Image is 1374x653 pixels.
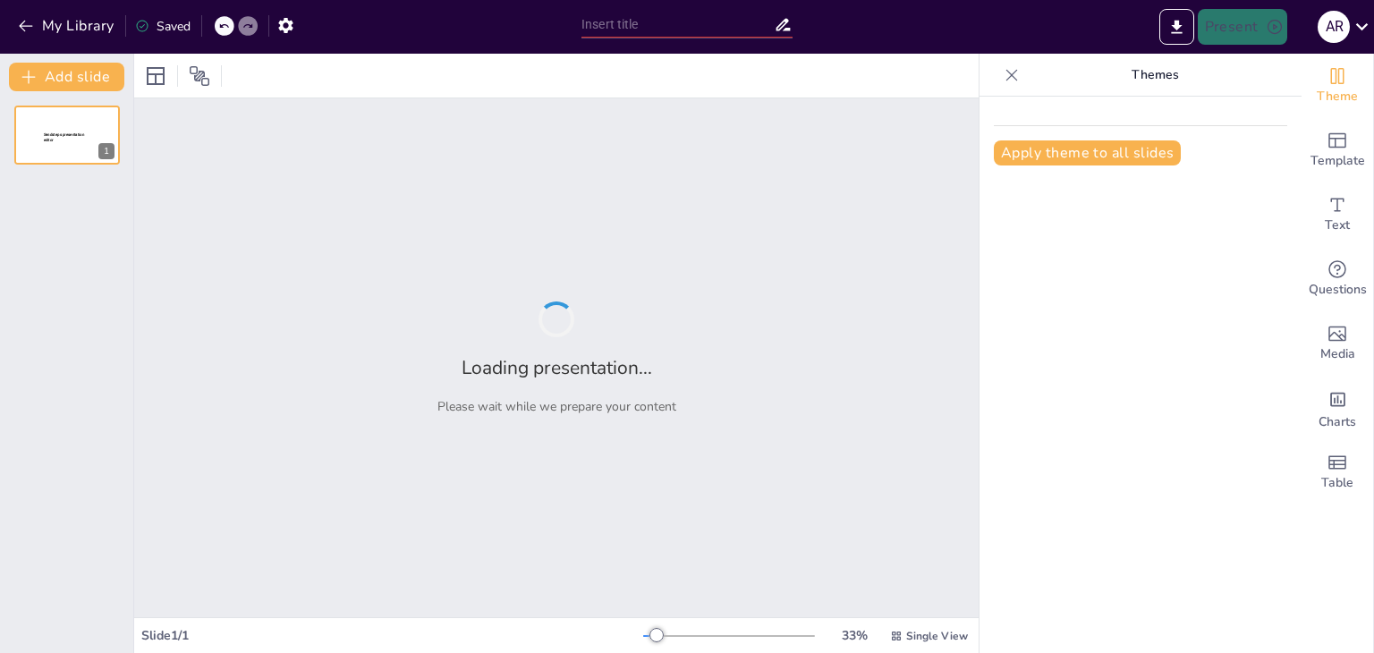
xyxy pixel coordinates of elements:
span: Theme [1317,87,1358,106]
div: Add text boxes [1302,182,1373,247]
input: Insert title [581,12,774,38]
span: Template [1310,151,1365,171]
button: Export to PowerPoint [1159,9,1194,45]
p: Please wait while we prepare your content [437,398,676,415]
div: Add charts and graphs [1302,376,1373,440]
div: Add ready made slides [1302,118,1373,182]
p: Themes [1026,54,1284,97]
button: My Library [13,12,122,40]
div: Add images, graphics, shapes or video [1302,311,1373,376]
div: Get real-time input from your audience [1302,247,1373,311]
button: Present [1198,9,1287,45]
span: Questions [1309,280,1367,300]
h2: Loading presentation... [462,355,652,380]
div: Layout [141,62,170,90]
button: Add slide [9,63,124,91]
span: Text [1325,216,1350,235]
div: Slide 1 / 1 [141,627,643,644]
span: Charts [1319,412,1356,432]
div: Add a table [1302,440,1373,505]
span: Table [1321,473,1353,493]
span: Sendsteps presentation editor [44,132,84,142]
span: Single View [906,629,968,643]
span: Position [189,65,210,87]
div: Saved [135,18,191,35]
button: Apply theme to all slides [994,140,1181,165]
div: Change the overall theme [1302,54,1373,118]
div: 33 % [833,627,876,644]
div: 1 [98,143,114,159]
span: Media [1320,344,1355,364]
button: A R [1318,9,1350,45]
div: A R [1318,11,1350,43]
div: 1 [14,106,120,165]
